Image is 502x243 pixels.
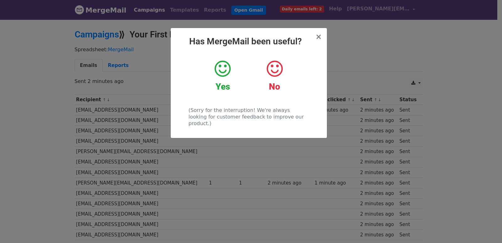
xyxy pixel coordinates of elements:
[315,33,322,41] button: Close
[216,81,230,92] strong: Yes
[269,81,280,92] strong: No
[189,107,309,127] p: (Sorry for the interruption! We're always looking for customer feedback to improve our product.)
[315,32,322,41] span: ×
[253,59,296,92] a: No
[201,59,244,92] a: Yes
[176,36,322,47] h2: Has MergeMail been useful?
